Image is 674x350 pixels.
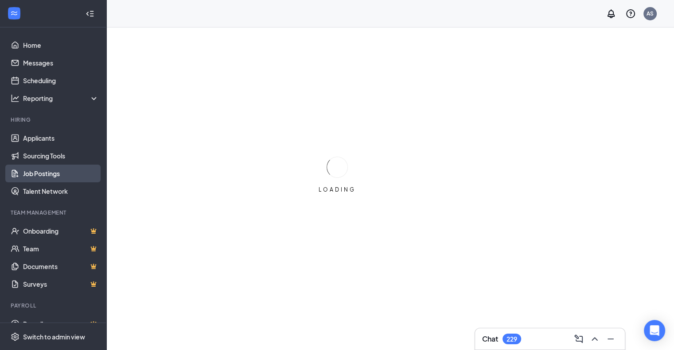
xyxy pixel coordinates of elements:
a: Home [23,36,99,54]
svg: Minimize [605,334,616,344]
svg: Settings [11,332,19,341]
a: DocumentsCrown [23,258,99,275]
button: Minimize [604,332,618,346]
a: PayrollCrown [23,315,99,333]
a: Applicants [23,129,99,147]
svg: ComposeMessage [573,334,584,344]
a: Talent Network [23,182,99,200]
div: Team Management [11,209,97,216]
button: ComposeMessage [572,332,586,346]
svg: Analysis [11,94,19,103]
svg: WorkstreamLogo [10,9,19,18]
a: SurveysCrown [23,275,99,293]
div: Open Intercom Messenger [644,320,665,341]
button: ChevronUp [588,332,602,346]
a: TeamCrown [23,240,99,258]
div: Payroll [11,302,97,309]
div: 229 [506,335,517,343]
div: Switch to admin view [23,332,85,341]
svg: QuestionInfo [625,8,636,19]
svg: Collapse [86,9,94,18]
a: OnboardingCrown [23,222,99,240]
svg: ChevronUp [589,334,600,344]
div: AS [647,10,654,17]
a: Sourcing Tools [23,147,99,165]
h3: Chat [482,334,498,344]
div: LOADING [315,186,359,193]
svg: Notifications [606,8,616,19]
a: Scheduling [23,72,99,89]
div: Hiring [11,116,97,123]
div: Reporting [23,94,99,103]
a: Job Postings [23,165,99,182]
a: Messages [23,54,99,72]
